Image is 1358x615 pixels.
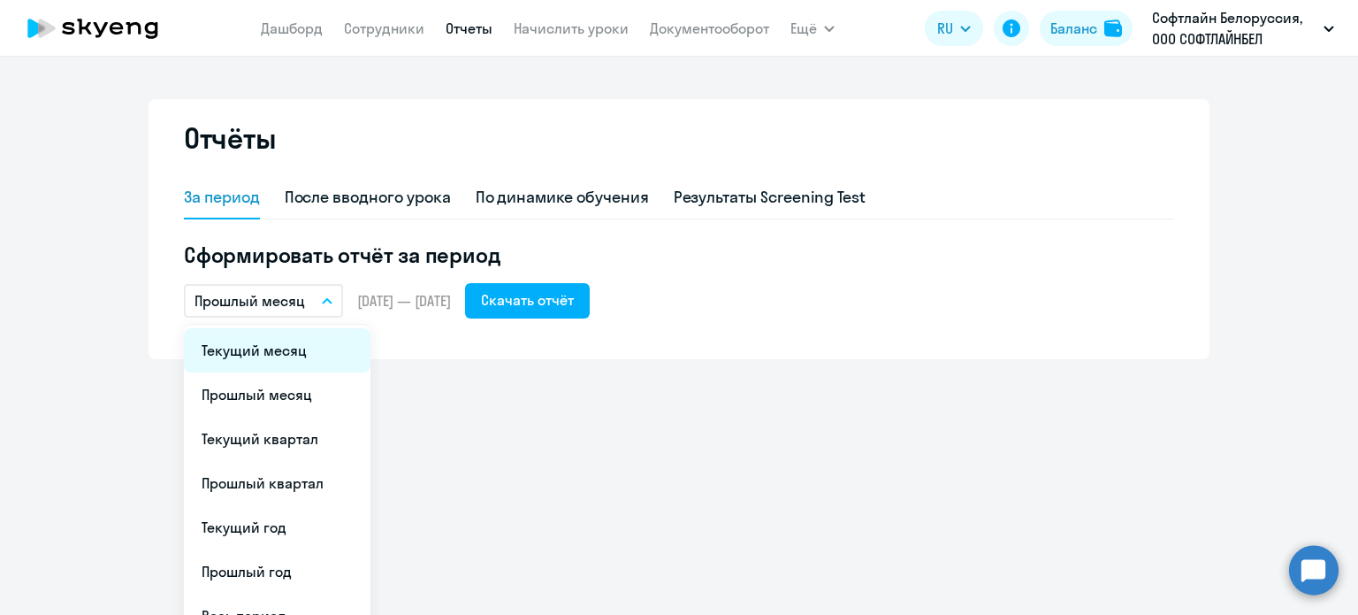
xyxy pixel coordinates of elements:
[184,284,343,318] button: Прошлый месяц
[1104,19,1122,37] img: balance
[674,186,866,209] div: Результаты Screening Test
[261,19,323,37] a: Дашборд
[925,11,983,46] button: RU
[465,283,590,319] button: Скачать отчёт
[357,291,451,311] span: [DATE] — [DATE]
[476,186,649,209] div: По динамике обучения
[650,19,769,37] a: Документооборот
[481,289,574,311] div: Скачать отчёт
[790,18,817,39] span: Ещё
[514,19,629,37] a: Начислить уроки
[1040,11,1133,46] button: Балансbalance
[1050,18,1097,39] div: Баланс
[937,18,953,39] span: RU
[285,186,451,209] div: После вводного урока
[184,241,1174,269] h5: Сформировать отчёт за период
[195,290,305,311] p: Прошлый месяц
[184,120,276,156] h2: Отчёты
[1143,7,1343,50] button: Софтлайн Белоруссия, ООО СОФТЛАЙНБЕЛ
[790,11,835,46] button: Ещё
[184,186,260,209] div: За период
[446,19,492,37] a: Отчеты
[1152,7,1316,50] p: Софтлайн Белоруссия, ООО СОФТЛАЙНБЕЛ
[344,19,424,37] a: Сотрудники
